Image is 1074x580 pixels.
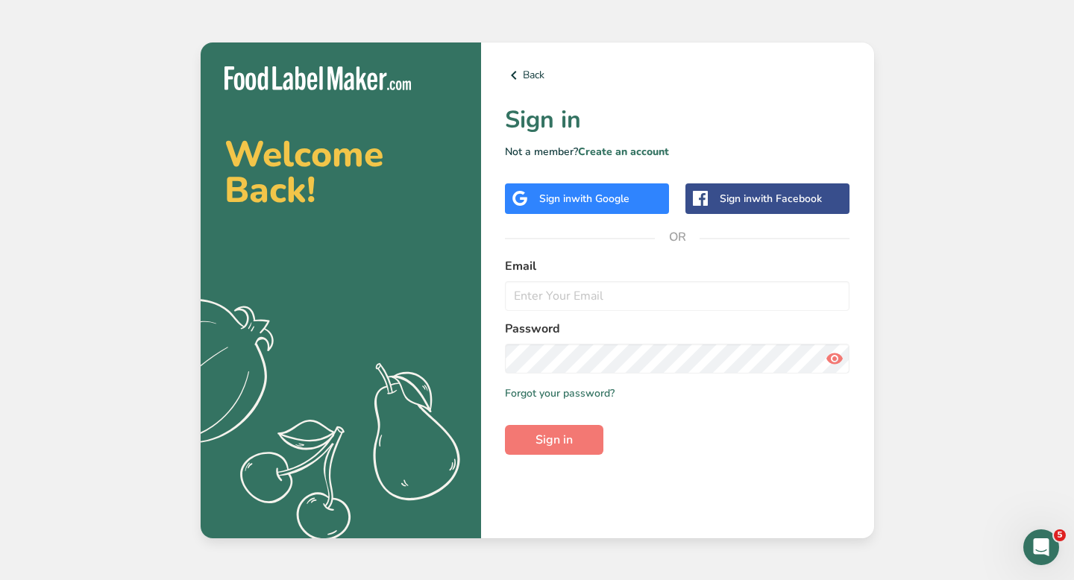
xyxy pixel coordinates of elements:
span: 5 [1054,529,1066,541]
span: with Facebook [752,192,822,206]
a: Back [505,66,850,84]
h1: Sign in [505,102,850,138]
h2: Welcome Back! [224,136,457,208]
span: with Google [571,192,629,206]
input: Enter Your Email [505,281,850,311]
span: OR [655,215,700,259]
label: Email [505,257,850,275]
span: Sign in [536,431,573,449]
label: Password [505,320,850,338]
iframe: Intercom live chat [1023,529,1059,565]
a: Create an account [578,145,669,159]
div: Sign in [539,191,629,207]
a: Forgot your password? [505,385,615,401]
button: Sign in [505,425,603,455]
p: Not a member? [505,144,850,160]
img: Food Label Maker [224,66,411,91]
div: Sign in [720,191,822,207]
